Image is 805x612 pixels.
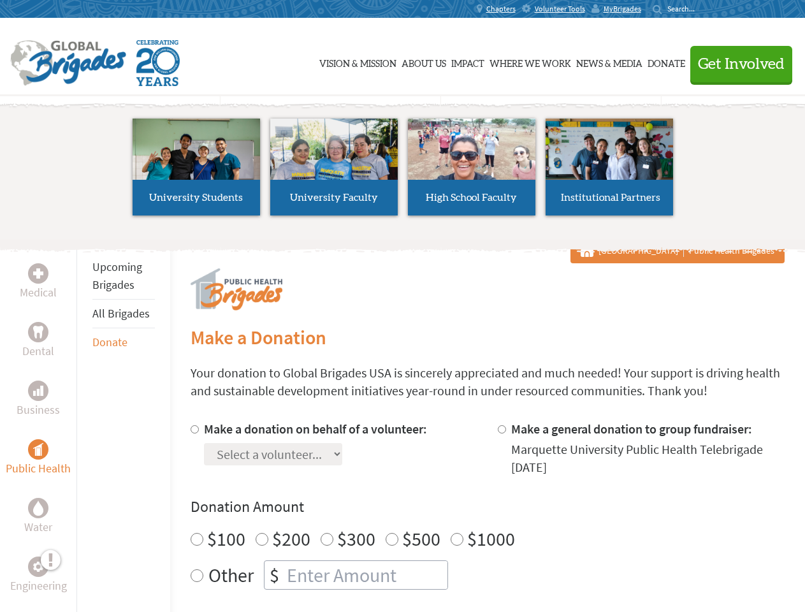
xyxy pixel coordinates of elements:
[28,381,48,401] div: Business
[191,497,785,517] h4: Donation Amount
[402,527,440,551] label: $500
[33,386,43,396] img: Business
[690,46,792,82] button: Get Involved
[28,557,48,577] div: Engineering
[17,401,60,419] p: Business
[149,193,243,203] span: University Students
[28,263,48,284] div: Medical
[490,30,571,94] a: Where We Work
[20,263,57,302] a: MedicalMedical
[208,560,254,590] label: Other
[207,527,245,551] label: $100
[535,4,585,14] span: Volunteer Tools
[92,300,155,328] li: All Brigades
[191,364,785,400] p: Your donation to Global Brigades USA is sincerely appreciated and much needed! Your support is dr...
[24,498,52,536] a: WaterWater
[20,284,57,302] p: Medical
[33,326,43,338] img: Dental
[6,460,71,477] p: Public Health
[290,193,378,203] span: University Faculty
[272,527,310,551] label: $200
[604,4,641,14] span: MyBrigades
[561,193,660,203] span: Institutional Partners
[270,119,398,215] a: University Faculty
[136,40,180,86] img: Global Brigades Celebrating 20 Years
[546,119,673,203] img: menu_brigades_submenu_4.jpg
[33,443,43,456] img: Public Health
[92,328,155,356] li: Donate
[92,306,150,321] a: All Brigades
[92,259,142,292] a: Upcoming Brigades
[667,4,704,13] input: Search...
[10,40,126,86] img: Global Brigades Logo
[17,381,60,419] a: BusinessBusiness
[265,561,284,589] div: $
[467,527,515,551] label: $1000
[408,119,535,215] a: High School Faculty
[6,439,71,477] a: Public HealthPublic Health
[22,322,54,360] a: DentalDental
[191,268,282,310] img: logo-public-health.png
[408,119,535,180] img: menu_brigades_submenu_3.jpg
[28,439,48,460] div: Public Health
[319,30,396,94] a: Vision & Mission
[204,421,427,437] label: Make a donation on behalf of a volunteer:
[10,577,67,595] p: Engineering
[576,30,642,94] a: News & Media
[92,253,155,300] li: Upcoming Brigades
[28,498,48,518] div: Water
[284,561,447,589] input: Enter Amount
[337,527,375,551] label: $300
[511,421,752,437] label: Make a general donation to group fundraiser:
[33,268,43,279] img: Medical
[402,30,446,94] a: About Us
[270,119,398,204] img: menu_brigades_submenu_2.jpg
[546,119,673,215] a: Institutional Partners
[28,322,48,342] div: Dental
[191,326,785,349] h2: Make a Donation
[22,342,54,360] p: Dental
[486,4,516,14] span: Chapters
[698,57,785,72] span: Get Involved
[33,562,43,572] img: Engineering
[33,500,43,515] img: Water
[133,119,260,203] img: menu_brigades_submenu_1.jpg
[511,441,785,476] div: Marquette University Public Health Telebrigade [DATE]
[426,193,517,203] span: High School Faculty
[451,30,484,94] a: Impact
[10,557,67,595] a: EngineeringEngineering
[133,119,260,215] a: University Students
[24,518,52,536] p: Water
[92,335,127,349] a: Donate
[648,30,685,94] a: Donate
